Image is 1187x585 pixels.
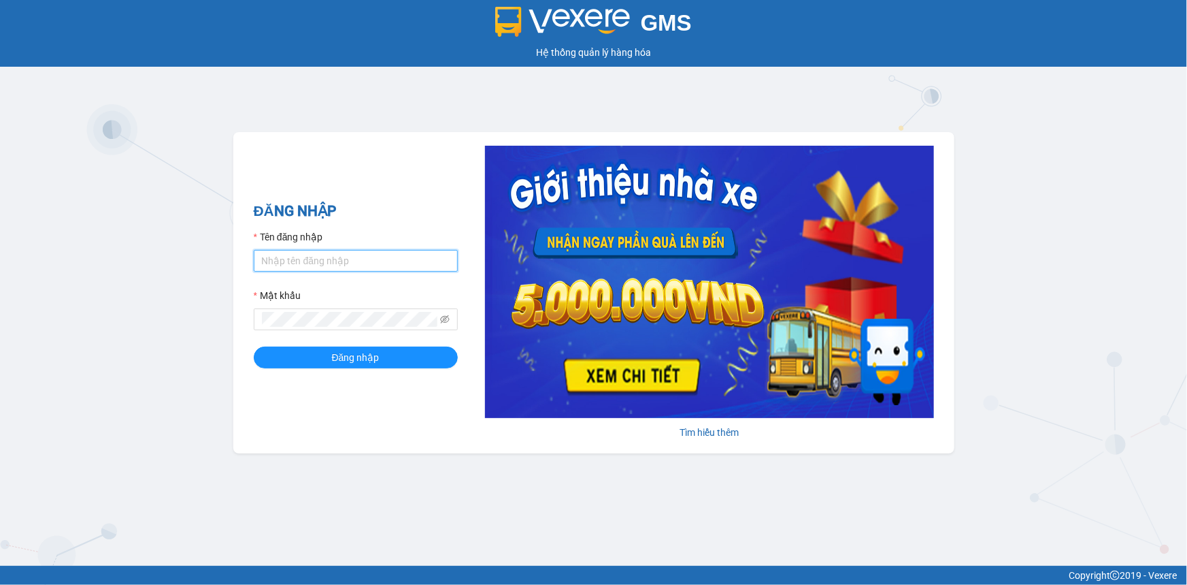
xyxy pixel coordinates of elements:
[254,250,458,272] input: Tên đăng nhập
[332,350,380,365] span: Đăng nhập
[254,200,458,223] h2: ĐĂNG NHẬP
[1110,571,1120,580] span: copyright
[3,45,1184,60] div: Hệ thống quản lý hàng hóa
[495,20,692,31] a: GMS
[440,315,450,324] span: eye-invisible
[485,146,934,418] img: banner-0
[262,312,437,327] input: Mật khẩu
[485,425,934,440] div: Tìm hiểu thêm
[254,230,323,244] label: Tên đăng nhập
[254,288,301,303] label: Mật khẩu
[495,7,630,37] img: logo 2
[254,347,458,368] button: Đăng nhập
[641,10,692,35] span: GMS
[10,568,1177,583] div: Copyright 2019 - Vexere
